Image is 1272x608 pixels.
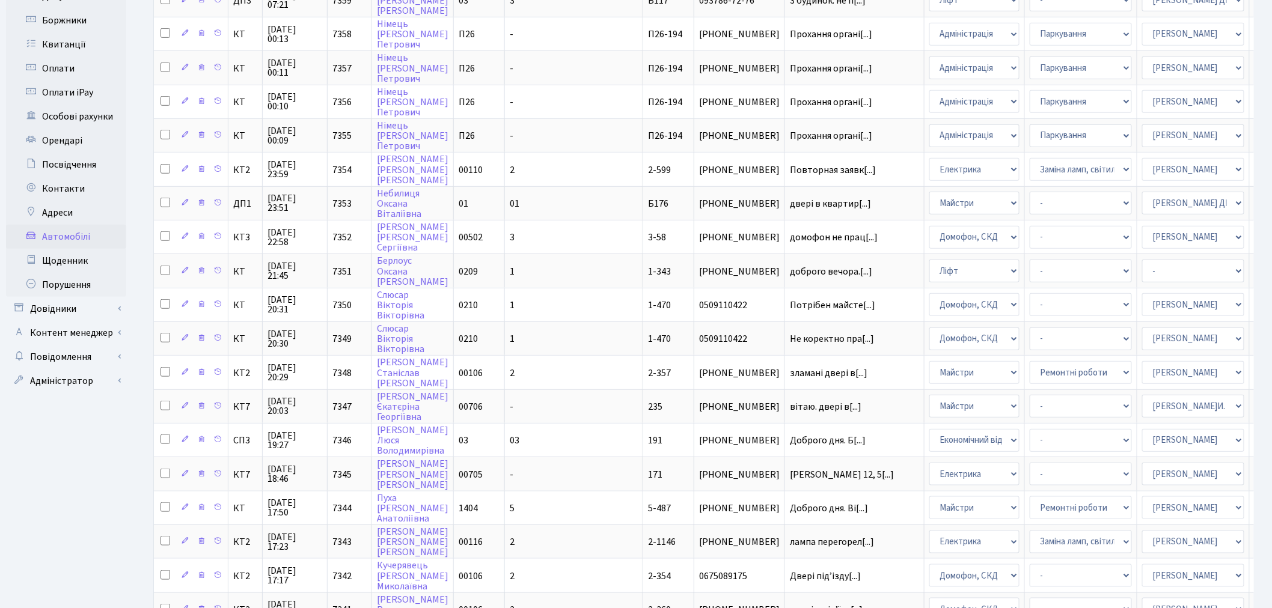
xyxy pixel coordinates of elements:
span: 2 [510,366,515,380]
span: Прохання органі[...] [790,62,872,75]
span: 1-470 [648,299,671,312]
a: [PERSON_NAME][PERSON_NAME][PERSON_NAME] [377,153,448,187]
span: - [510,96,513,109]
a: СлюсарВікторіяВікторівна [377,288,424,322]
span: [DATE] 17:17 [268,566,322,585]
a: Автомобілі [6,225,126,249]
span: КТ [233,97,257,107]
a: [PERSON_NAME][PERSON_NAME]Сергіївна [377,220,448,254]
span: 2 [510,163,515,177]
span: 00706 [459,400,483,413]
span: Прохання органі[...] [790,129,872,142]
span: КТ [233,334,257,344]
span: [DATE] 00:09 [268,126,322,145]
span: [DATE] 23:59 [268,160,322,179]
span: Повторная заявк[...] [790,163,876,177]
a: [PERSON_NAME][PERSON_NAME][PERSON_NAME] [377,458,448,491]
a: Орендарі [6,129,126,153]
span: [PHONE_NUMBER] [699,199,780,208]
span: двері в квартир[...] [790,197,871,210]
span: [PHONE_NUMBER] [699,267,780,276]
span: 01 [510,197,519,210]
span: [PHONE_NUMBER] [699,233,780,242]
span: - [510,62,513,75]
span: 191 [648,434,662,447]
a: Щоденник [6,249,126,273]
span: [PHONE_NUMBER] [699,165,780,175]
span: 171 [648,468,662,481]
span: зламані двері в[...] [790,366,867,380]
a: [PERSON_NAME][PERSON_NAME][PERSON_NAME] [377,525,448,559]
span: [PERSON_NAME] 12, 5[...] [790,468,894,481]
span: [PHONE_NUMBER] [699,64,780,73]
span: ДП1 [233,199,257,208]
a: Боржники [6,8,126,32]
span: 0210 [459,299,478,312]
span: 7345 [332,468,352,481]
a: Довідники [6,297,126,321]
span: 1 [510,265,515,278]
span: [DATE] 20:31 [268,295,322,314]
span: 7344 [332,502,352,515]
a: Німець[PERSON_NAME]Петрович [377,17,448,51]
span: КТ2 [233,571,257,581]
span: 00106 [459,570,483,583]
span: - [510,468,513,481]
span: 3 [510,231,515,244]
span: КТ [233,64,257,73]
span: Б176 [648,197,668,210]
a: БерлоусОксана[PERSON_NAME] [377,255,448,288]
a: Адміністратор [6,369,126,393]
span: 2-599 [648,163,671,177]
span: 7351 [332,265,352,278]
span: КТ2 [233,537,257,547]
span: 01 [459,197,468,210]
span: КТ2 [233,165,257,175]
span: 0509110422 [699,300,780,310]
span: [DATE] 17:23 [268,532,322,552]
span: [DATE] 23:51 [268,193,322,213]
span: [DATE] 00:13 [268,25,322,44]
span: 00116 [459,535,483,549]
span: П26-194 [648,129,682,142]
span: 7350 [332,299,352,312]
span: П26 [459,62,475,75]
span: [PHONE_NUMBER] [699,470,780,479]
span: [DATE] 17:50 [268,498,322,517]
span: [DATE] 00:10 [268,92,322,111]
span: 0675089175 [699,571,780,581]
a: Оплати iPay [6,81,126,105]
span: 2 [510,570,515,583]
span: [PHONE_NUMBER] [699,131,780,141]
span: [DATE] 19:27 [268,431,322,450]
a: [PERSON_NAME]Станіслав[PERSON_NAME] [377,356,448,390]
a: Посвідчення [6,153,126,177]
span: 2-357 [648,366,671,380]
span: П26 [459,96,475,109]
span: 03 [459,434,468,447]
a: Адреси [6,201,126,225]
span: 2 [510,535,515,549]
span: 0210 [459,332,478,345]
span: 2-1146 [648,535,676,549]
span: Доброго дня. Ві[...] [790,502,868,515]
span: П26-194 [648,28,682,41]
span: КТ7 [233,402,257,412]
span: 0509110422 [699,334,780,344]
span: 1404 [459,502,478,515]
a: Німець[PERSON_NAME]Петрович [377,52,448,85]
span: [DATE] 20:29 [268,363,322,382]
a: НебилицяОксанаВіталіївна [377,187,421,220]
span: 1-343 [648,265,671,278]
a: [PERSON_NAME]ЛюсяВолодимирівна [377,424,448,457]
a: Пуха[PERSON_NAME]Анатоліївна [377,491,448,525]
a: Контакти [6,177,126,201]
a: [PERSON_NAME]ЄкатєрінаГеоргіївна [377,390,448,424]
span: 1-470 [648,332,671,345]
a: Квитанції [6,32,126,56]
span: 7342 [332,570,352,583]
span: КТ [233,29,257,39]
span: [PHONE_NUMBER] [699,368,780,378]
span: 3-58 [648,231,666,244]
span: 1 [510,299,515,312]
